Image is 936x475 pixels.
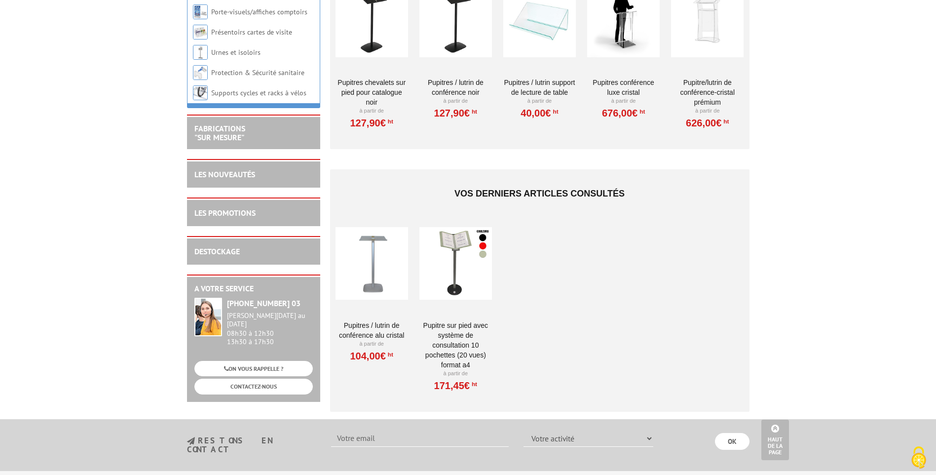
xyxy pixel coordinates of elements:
a: LES NOUVEAUTÉS [194,169,255,179]
a: Pupitre/Lutrin de conférence-Cristal Prémium [671,78,744,107]
a: Supports cycles et racks à vélos [211,88,306,97]
a: Présentoirs cartes de visite [211,28,292,37]
a: Protection & Sécurité sanitaire [211,68,304,77]
sup: HT [637,108,645,115]
a: Pupitre sur pied avec système de consultation 10 pochettes (20 vues) format A4 [419,320,492,370]
sup: HT [386,118,393,125]
button: Cookies (fenêtre modale) [901,441,936,475]
a: 171,45€HT [434,383,477,389]
sup: HT [551,108,559,115]
img: Protection & Sécurité sanitaire [193,65,208,80]
a: Pupitres Conférence Luxe Cristal [587,78,660,97]
h2: A votre service [194,284,313,293]
p: À partir de [671,107,744,115]
a: 127,90€HT [434,110,477,116]
a: ON VOUS RAPPELLE ? [194,361,313,376]
p: À partir de [503,97,576,105]
a: Urnes et isoloirs [211,48,261,57]
a: 626,00€HT [686,120,729,126]
img: Urnes et isoloirs [193,45,208,60]
a: DESTOCKAGE [194,246,240,256]
a: FABRICATIONS"Sur Mesure" [194,123,245,142]
p: À partir de [419,97,492,105]
img: newsletter.jpg [187,437,195,445]
a: PUPITRES CHEVALETS SUR PIED POUR CATALOGUE NOIR [336,78,408,107]
input: Votre email [331,430,509,447]
a: Pupitres / Lutrin support de lecture de table [503,78,576,97]
input: OK [715,433,749,450]
a: 104,00€HT [350,353,393,359]
img: Porte-visuels/affiches comptoirs [193,4,208,19]
div: [PERSON_NAME][DATE] au [DATE] [227,312,313,328]
div: 08h30 à 12h30 13h30 à 17h30 [227,312,313,346]
sup: HT [721,118,729,125]
span: Vos derniers articles consultés [454,189,625,198]
img: widget-service.jpg [194,298,222,336]
h3: restons en contact [187,436,317,454]
p: À partir de [587,97,660,105]
p: À partir de [336,107,408,115]
a: 40,00€HT [521,110,558,116]
a: Haut de la page [761,420,789,460]
a: 676,00€HT [602,110,645,116]
p: À partir de [419,370,492,378]
img: Présentoirs cartes de visite [193,25,208,40]
strong: [PHONE_NUMBER] 03 [227,298,300,308]
a: Porte-visuels/affiches comptoirs [211,7,307,16]
a: CONTACTEZ-NOUS [194,379,313,394]
a: Pupitres / lutrin de conférence Noir [419,78,492,97]
sup: HT [470,381,477,388]
p: À partir de [336,340,408,348]
img: Supports cycles et racks à vélos [193,85,208,100]
a: Pupitres / lutrin de conférence Alu Cristal [336,320,408,340]
a: LES PROMOTIONS [194,208,256,218]
sup: HT [470,108,477,115]
sup: HT [386,351,393,358]
img: Cookies (fenêtre modale) [906,445,931,470]
a: 127,90€HT [350,120,393,126]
